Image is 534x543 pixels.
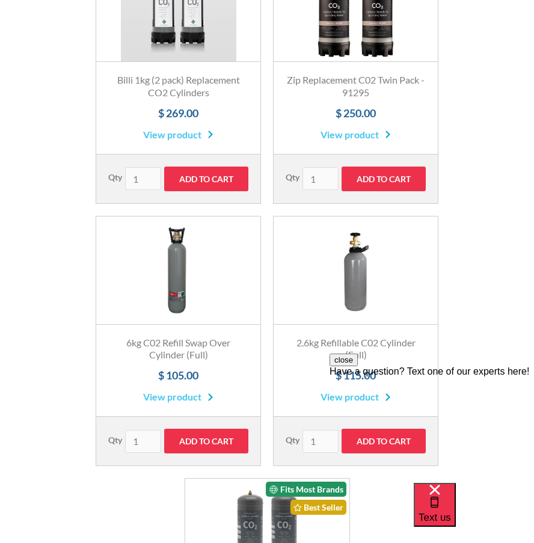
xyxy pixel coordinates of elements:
div: Fits Most Brands [266,482,346,497]
h4: $ 269.00 [108,105,248,121]
a: View product [143,390,213,404]
label: Qty [108,171,122,183]
input: Add to Cart [164,167,248,191]
iframe: podium webchat widget prompt [330,354,534,498]
h4: $ 250.00 [286,105,426,121]
h3: Zip Replacement C02 Twin Pack - 91295 [286,74,426,99]
a: View product [321,127,391,142]
div: Best Seller [290,500,346,515]
label: Qty [286,171,299,183]
a: View product [143,127,213,142]
h3: 2.6kg Refillable C02 Cylinder (Full) [286,337,426,362]
input: Add to Cart [164,429,248,453]
h3: Billi 1kg (2 pack) Replacement CO2 Cylinders [108,74,248,99]
h4: $ 115.00 [286,367,426,384]
a: View product [321,390,391,404]
iframe: podium webchat widget bubble [414,483,534,543]
label: Qty [108,434,122,446]
label: Qty [286,434,299,446]
h4: $ 105.00 [108,367,248,384]
input: Add to Cart [342,167,426,191]
h3: 6kg C02 Refill Swap Over Cylinder (Full) [108,337,248,362]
